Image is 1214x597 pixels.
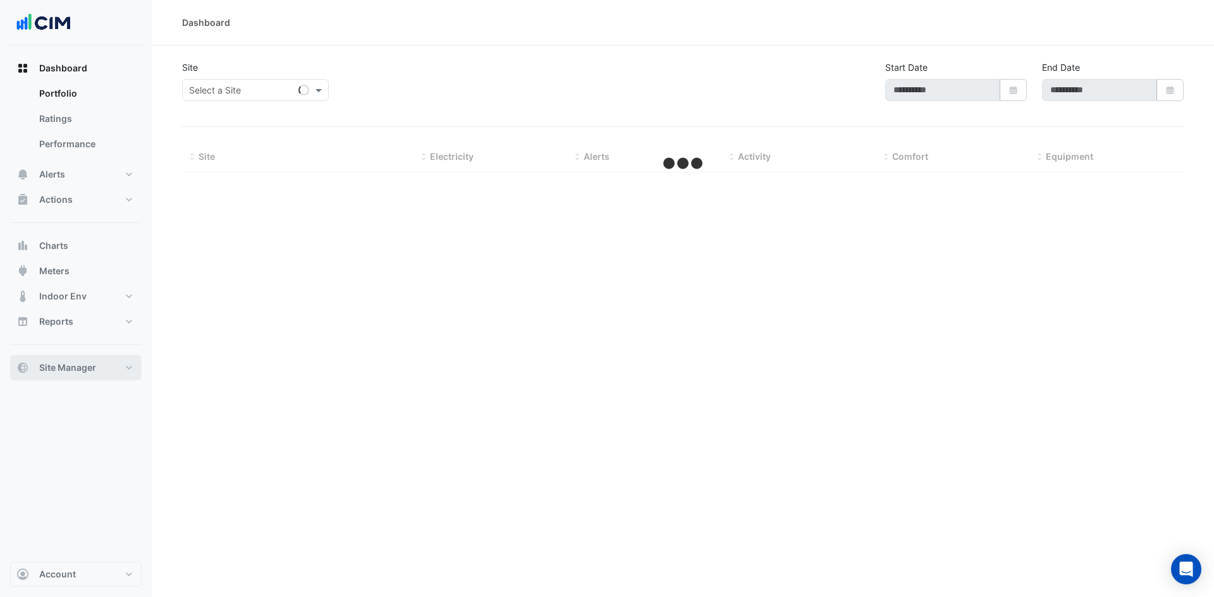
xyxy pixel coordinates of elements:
app-icon: Charts [16,239,29,252]
span: Alerts [584,151,610,162]
span: Account [39,568,76,581]
app-icon: Site Manager [16,361,29,374]
div: Dashboard [182,16,230,29]
app-icon: Dashboard [16,62,29,75]
span: Charts [39,239,68,252]
app-icon: Indoor Env [16,290,29,303]
button: Account [10,562,142,587]
app-icon: Alerts [16,168,29,181]
label: End Date [1042,61,1080,74]
a: Portfolio [29,81,142,106]
span: Meters [39,265,70,277]
span: Indoor Env [39,290,87,303]
span: Site Manager [39,361,96,374]
label: Site [182,61,198,74]
div: Dashboard [10,81,142,162]
span: Reports [39,315,73,328]
span: Activity [738,151,771,162]
label: Start Date [885,61,928,74]
button: Actions [10,187,142,212]
span: Equipment [1046,151,1093,162]
span: Alerts [39,168,65,181]
button: Alerts [10,162,142,187]
span: Site [199,151,215,162]
button: Reports [10,309,142,334]
div: Open Intercom Messenger [1171,554,1201,584]
span: Dashboard [39,62,87,75]
span: Electricity [430,151,474,162]
a: Performance [29,131,142,157]
button: Dashboard [10,56,142,81]
button: Site Manager [10,355,142,380]
app-icon: Actions [16,193,29,206]
span: Actions [39,193,73,206]
app-icon: Meters [16,265,29,277]
button: Meters [10,258,142,284]
span: Comfort [892,151,928,162]
button: Indoor Env [10,284,142,309]
app-icon: Reports [16,315,29,328]
button: Charts [10,233,142,258]
img: Company Logo [15,10,72,35]
a: Ratings [29,106,142,131]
